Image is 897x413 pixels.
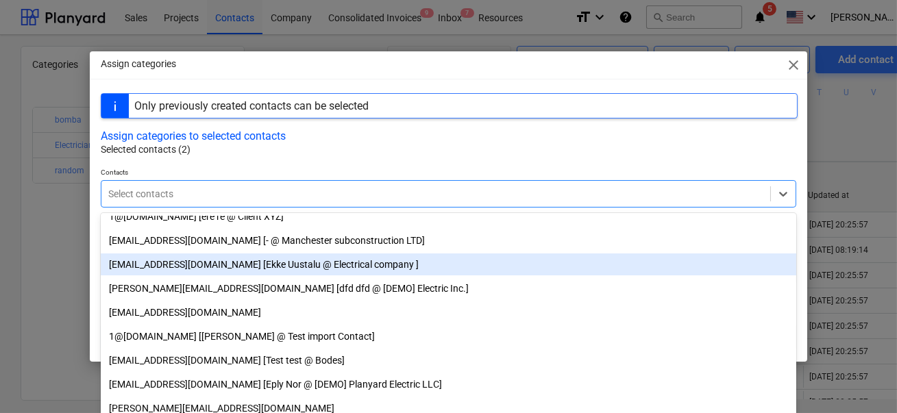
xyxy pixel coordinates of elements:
[101,301,796,323] div: [EMAIL_ADDRESS][DOMAIN_NAME]
[828,347,897,413] iframe: Chat Widget
[101,142,798,157] p: Selected contacts (2)
[785,57,802,73] span: close
[101,325,796,347] div: 1@1.com [Carl Bryson @ Test import Contact]
[101,373,796,395] div: [EMAIL_ADDRESS][DOMAIN_NAME] [Eply Nor @ [DEMO] Planyard Electric LLC]
[101,325,796,347] div: 1@[DOMAIN_NAME] [[PERSON_NAME] @ Test import Contact]
[101,253,796,275] div: [EMAIL_ADDRESS][DOMAIN_NAME] [Ekke Uustalu @ Electrical company ]
[101,205,796,227] div: 1@[DOMAIN_NAME] [ere re @ Client XYZ]
[101,205,796,227] div: 1@1.se [ere re @ Client XYZ]
[101,57,176,71] p: Assign categories
[101,253,796,275] div: ekke+subbie@planyard.com [Ekke Uustalu @ Electrical company ]
[101,229,796,251] div: [EMAIL_ADDRESS][DOMAIN_NAME] [- @ Manchester subconstruction LTD]
[101,349,796,371] div: test@test.com [Test test @ Bodes]
[101,129,286,142] button: Assign categories to selected contacts
[101,349,796,371] div: [EMAIL_ADDRESS][DOMAIN_NAME] [Test test @ Bodes]
[101,277,796,299] div: [PERSON_NAME][EMAIL_ADDRESS][DOMAIN_NAME] [dfd dfd @ [DEMO] Electric Inc.]
[101,277,796,299] div: carl+12@planyard.com [dfd dfd @ [DEMO] Electric Inc.]
[101,168,796,179] p: Contacts
[101,301,796,323] div: ekketest@schwyter.com
[101,229,796,251] div: ekke@planyard.com [- @ Manchester subconstruction LTD]
[101,373,796,395] div: no-reply@planyard.com [Eply Nor @ [DEMO] Planyard Electric LLC]
[134,99,369,112] div: Only previously created contacts can be selected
